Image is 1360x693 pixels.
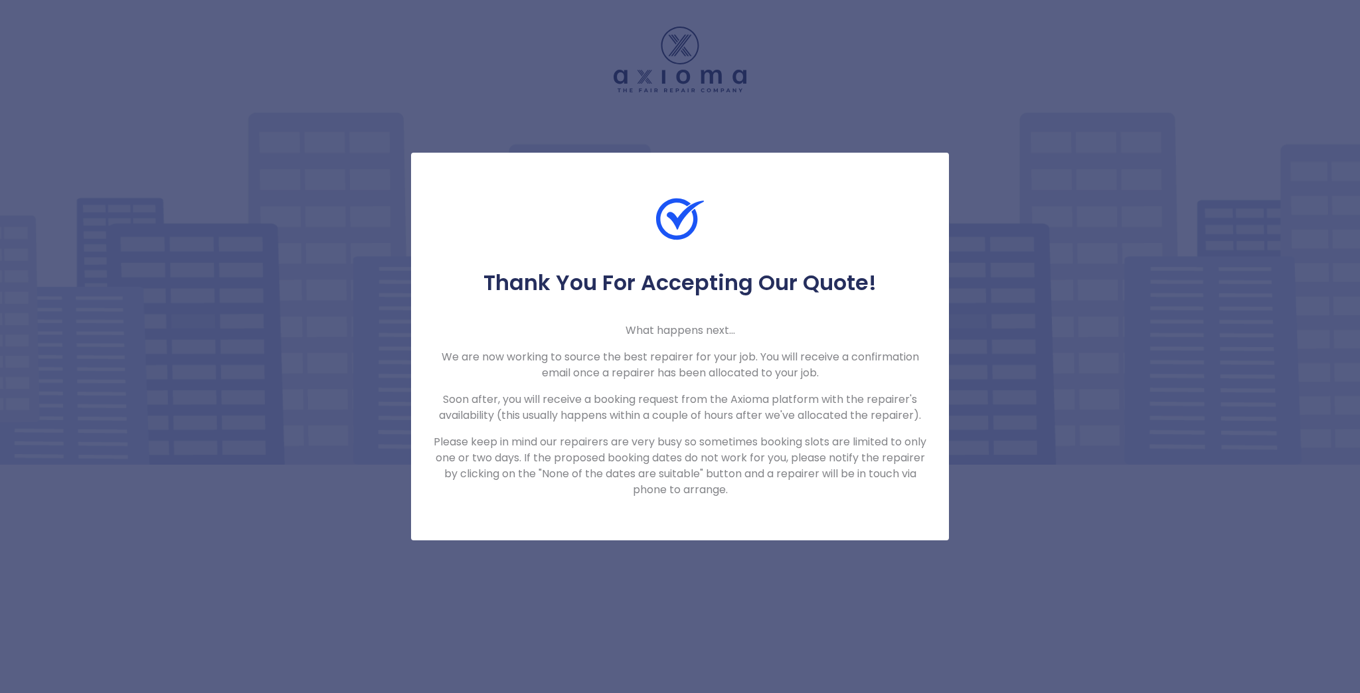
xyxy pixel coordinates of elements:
[432,269,928,296] h5: Thank You For Accepting Our Quote!
[432,434,928,498] p: Please keep in mind our repairers are very busy so sometimes booking slots are limited to only on...
[432,349,928,381] p: We are now working to source the best repairer for your job. You will receive a confirmation emai...
[432,323,928,339] p: What happens next...
[656,195,704,243] img: Check
[432,392,928,424] p: Soon after, you will receive a booking request from the Axioma platform with the repairer's avail...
